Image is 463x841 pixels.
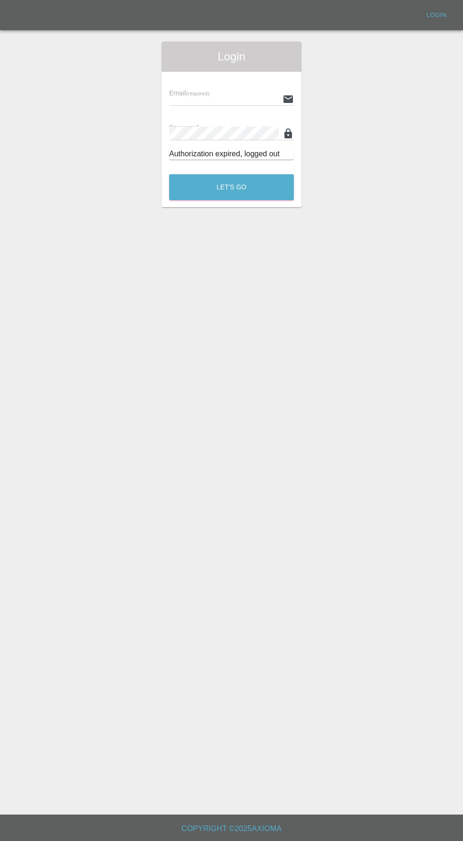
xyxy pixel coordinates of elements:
small: (required) [186,91,210,96]
a: Login [421,8,452,23]
h6: Copyright © 2025 Axioma [8,822,455,835]
span: Login [169,49,294,64]
span: Email [169,89,209,97]
div: Authorization expired, logged out [169,148,294,160]
button: Let's Go [169,174,294,200]
small: (required) [199,125,223,131]
span: Password [169,124,222,131]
